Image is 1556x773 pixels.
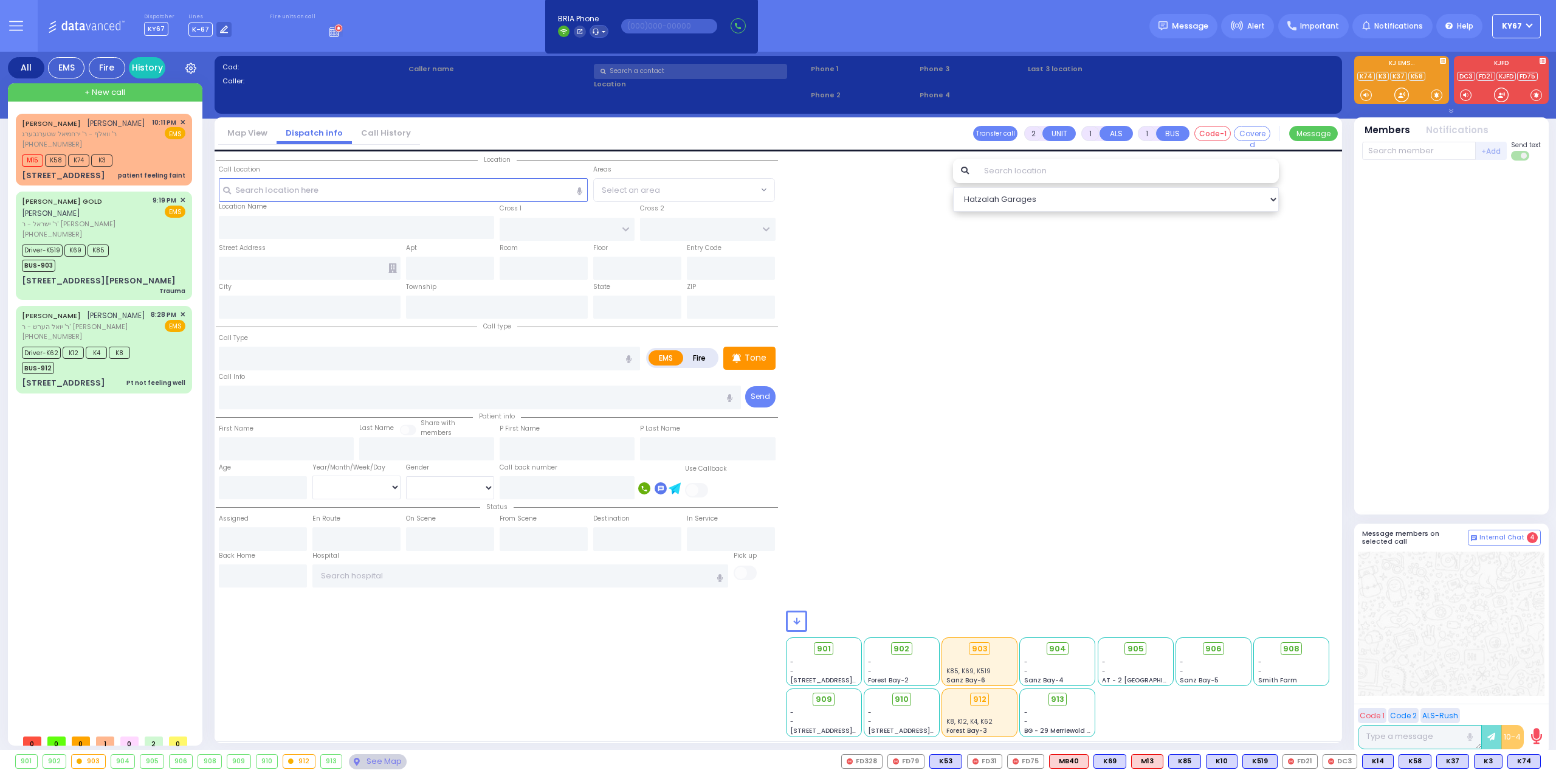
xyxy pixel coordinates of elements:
span: 0 [23,737,41,746]
label: City [219,282,232,292]
div: [STREET_ADDRESS][PERSON_NAME] [22,275,176,287]
div: EMS [48,57,84,78]
input: (000)000-00000 [621,19,717,33]
span: 904 [1049,643,1066,655]
div: K14 [1362,754,1394,769]
button: Members [1365,123,1410,137]
span: K8 [109,347,130,359]
label: Call back number [500,463,557,473]
button: Code 1 [1358,708,1386,723]
span: K12 [63,347,84,359]
a: Call History [352,127,420,139]
label: Caller name [408,64,590,74]
span: KY67 [144,22,168,36]
span: Forest Bay-3 [946,726,987,735]
div: Pt not feeling well [126,378,185,387]
span: Internal Chat [1479,533,1524,542]
span: Select an area [602,184,660,196]
label: Caller: [222,76,404,86]
span: 0 [47,737,66,746]
span: Location [478,155,517,164]
span: K85 [88,244,109,257]
a: K37 [1390,72,1407,81]
div: K3 [1474,754,1503,769]
span: K-67 [188,23,213,36]
div: DC3 [1323,754,1357,769]
span: K74 [68,154,89,167]
span: [PHONE_NUMBER] [22,331,82,341]
a: KJFD [1496,72,1516,81]
span: Status [480,502,514,511]
span: BUS-903 [22,260,55,272]
span: [STREET_ADDRESS][PERSON_NAME] [790,676,905,685]
span: - [1258,667,1262,676]
div: BLS [1206,754,1238,769]
span: [PERSON_NAME] [87,118,145,128]
label: Hospital [312,551,339,561]
input: Search member [1362,142,1476,160]
button: Code 2 [1388,708,1419,723]
button: BUS [1156,126,1189,141]
span: K8, K12, K4, K62 [946,717,993,726]
div: K10 [1206,754,1238,769]
div: [STREET_ADDRESS] [22,377,105,389]
label: Dispatcher [144,13,174,21]
label: Assigned [219,514,249,524]
span: K58 [45,154,66,167]
label: Last Name [359,423,394,433]
label: Call Type [219,333,248,343]
span: - [868,708,872,717]
span: Smith Farm [1258,676,1297,685]
label: In Service [687,514,718,524]
div: K53 [929,754,962,769]
div: 904 [111,755,135,768]
a: K3 [1376,72,1389,81]
label: Floor [593,243,608,253]
span: Sanz Bay-5 [1180,676,1219,685]
label: Location [594,79,807,89]
div: 910 [256,755,278,768]
button: Send [745,386,776,407]
span: - [1024,667,1028,676]
span: 1 [96,737,114,746]
a: [PERSON_NAME] [22,119,81,128]
label: Cross 2 [640,204,664,213]
img: red-radio-icon.svg [847,758,853,764]
a: [PERSON_NAME] [22,311,81,321]
span: K85, K69, K519 [946,667,991,676]
label: Call Info [219,372,245,382]
label: Street Address [219,243,266,253]
span: - [1024,657,1028,667]
span: 0 [72,737,90,746]
button: Notifications [1426,123,1489,137]
span: Phone 4 [920,90,1024,100]
span: Help [1457,21,1473,32]
button: Covered [1234,126,1270,141]
label: Last 3 location [1028,64,1181,74]
button: Transfer call [973,126,1017,141]
div: 912 [283,755,315,768]
span: - [790,717,794,726]
input: Search a contact [594,64,787,79]
span: ר' יואל הערש - ר' [PERSON_NAME] [22,322,145,332]
span: Notifications [1374,21,1423,32]
div: FD31 [967,754,1002,769]
span: 4 [1527,532,1538,543]
img: red-radio-icon.svg [1013,758,1019,764]
span: Driver-K62 [22,347,61,359]
span: 905 [1127,643,1144,655]
a: K58 [1408,72,1425,81]
span: members [421,428,452,437]
a: Map View [218,127,277,139]
div: FD21 [1282,754,1318,769]
span: EMS [165,320,185,332]
label: Call Location [219,165,260,175]
span: [STREET_ADDRESS][PERSON_NAME] [790,726,905,735]
label: Lines [188,13,232,21]
button: ALS [1100,126,1133,141]
span: ✕ [180,195,185,206]
span: ר' וואלף - ר' ירחמיאל שטערנבערג [22,129,145,139]
span: Patient info [473,412,521,421]
div: BLS [1168,754,1201,769]
div: 903 [969,642,990,656]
